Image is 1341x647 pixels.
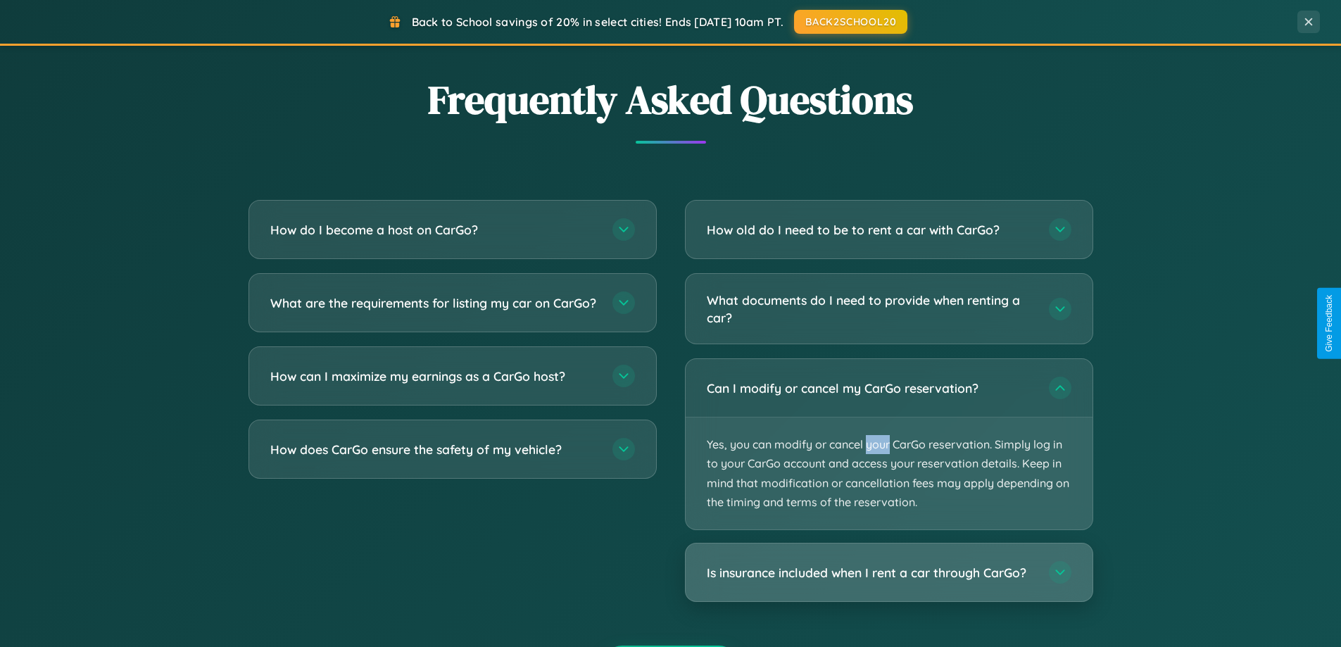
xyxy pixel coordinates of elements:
span: Back to School savings of 20% in select cities! Ends [DATE] 10am PT. [412,15,783,29]
h2: Frequently Asked Questions [248,73,1093,127]
h3: How do I become a host on CarGo? [270,221,598,239]
h3: How old do I need to be to rent a car with CarGo? [707,221,1035,239]
h3: What documents do I need to provide when renting a car? [707,291,1035,326]
h3: Is insurance included when I rent a car through CarGo? [707,564,1035,582]
h3: Can I modify or cancel my CarGo reservation? [707,379,1035,397]
p: Yes, you can modify or cancel your CarGo reservation. Simply log in to your CarGo account and acc... [686,417,1093,529]
h3: How can I maximize my earnings as a CarGo host? [270,368,598,385]
h3: How does CarGo ensure the safety of my vehicle? [270,441,598,458]
button: BACK2SCHOOL20 [794,10,907,34]
h3: What are the requirements for listing my car on CarGo? [270,294,598,312]
div: Give Feedback [1324,295,1334,352]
